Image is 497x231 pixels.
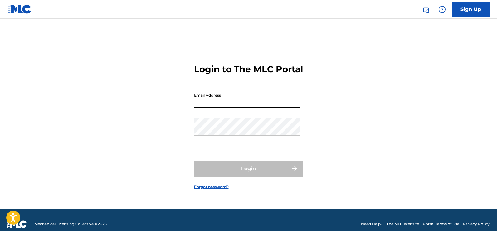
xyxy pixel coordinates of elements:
img: search [422,6,430,13]
span: Mechanical Licensing Collective © 2025 [34,221,107,227]
div: Help [436,3,448,16]
a: Public Search [420,3,432,16]
a: Need Help? [361,221,383,227]
img: MLC Logo [7,5,32,14]
h3: Login to The MLC Portal [194,64,303,75]
img: help [438,6,446,13]
a: Sign Up [452,2,490,17]
iframe: Chat Widget [466,201,497,231]
img: logo [7,220,27,228]
a: Portal Terms of Use [423,221,459,227]
a: The MLC Website [387,221,419,227]
a: Privacy Policy [463,221,490,227]
a: Forgot password? [194,184,229,190]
